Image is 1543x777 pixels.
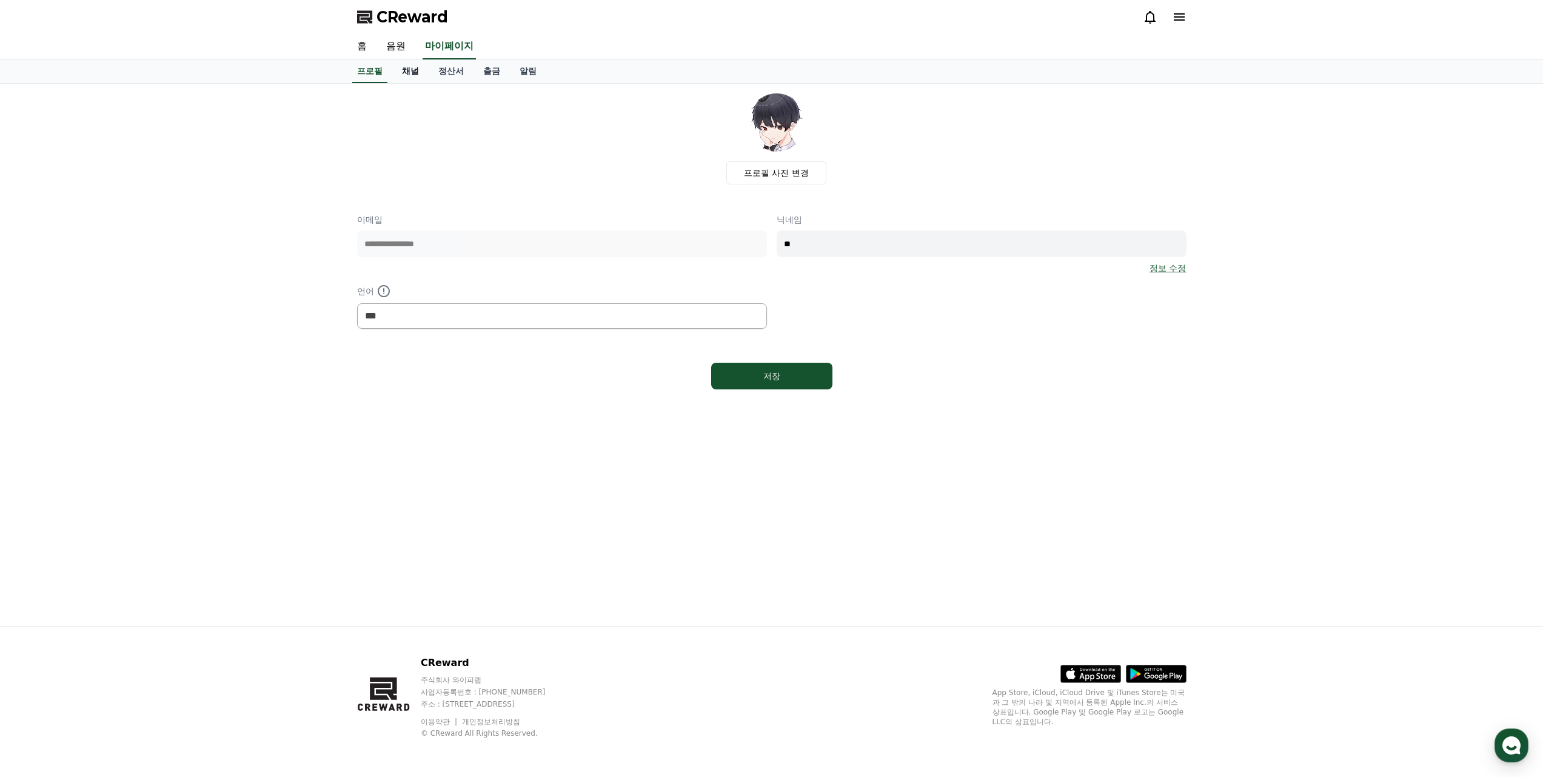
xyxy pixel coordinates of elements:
[510,60,546,83] a: 알림
[352,60,387,83] a: 프로필
[156,385,233,415] a: 설정
[80,385,156,415] a: 대화
[777,214,1187,226] p: 닉네임
[38,403,45,412] span: 홈
[726,161,826,184] label: 프로필 사진 변경
[347,34,377,59] a: 홈
[423,34,476,59] a: 마이페이지
[462,718,520,726] a: 개인정보처리방침
[474,60,510,83] a: 출금
[421,718,459,726] a: 이용약관
[392,60,429,83] a: 채널
[377,34,415,59] a: 음원
[421,656,569,670] p: CReward
[1150,262,1186,274] a: 정보 수정
[357,214,767,226] p: 이메일
[187,403,202,412] span: 설정
[357,284,767,298] p: 언어
[421,675,569,685] p: 주식회사 와이피랩
[735,370,808,382] div: 저장
[111,403,126,413] span: 대화
[748,93,806,152] img: profile_image
[4,385,80,415] a: 홈
[421,687,569,697] p: 사업자등록번호 : [PHONE_NUMBER]
[421,728,569,738] p: © CReward All Rights Reserved.
[421,699,569,709] p: 주소 : [STREET_ADDRESS]
[429,60,474,83] a: 정산서
[377,7,448,27] span: CReward
[992,688,1187,727] p: App Store, iCloud, iCloud Drive 및 iTunes Store는 미국과 그 밖의 나라 및 지역에서 등록된 Apple Inc.의 서비스 상표입니다. Goo...
[711,363,832,389] button: 저장
[357,7,448,27] a: CReward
